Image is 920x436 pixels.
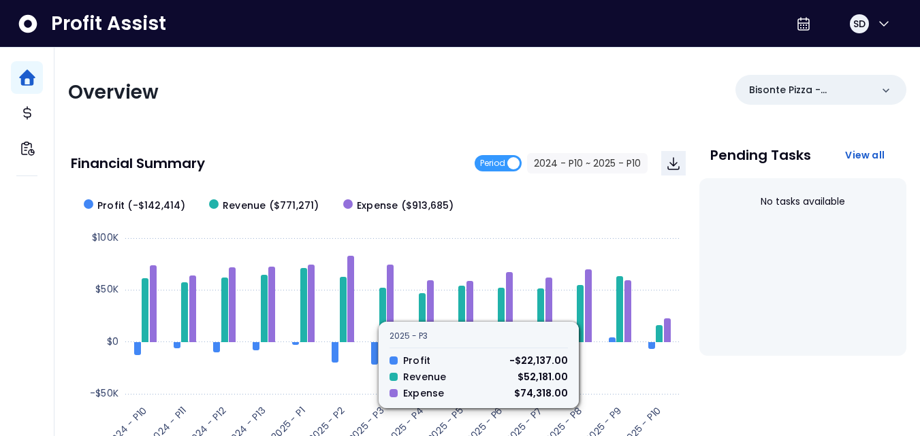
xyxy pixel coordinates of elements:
[97,199,186,213] span: Profit (-$142,414)
[710,148,811,162] p: Pending Tasks
[357,199,454,213] span: Expense ($913,685)
[68,79,159,105] span: Overview
[834,143,895,167] button: View all
[107,335,118,348] text: $0
[749,83,871,97] p: Bisonte Pizza - Balantyne
[710,184,895,220] div: No tasks available
[853,17,866,31] span: SD
[480,155,505,171] span: Period
[223,199,319,213] span: Revenue ($771,271)
[661,151,686,175] button: Download
[95,282,118,296] text: $50K
[527,153,648,173] button: 2024 - P10 ~ 2025 - P10
[51,12,166,36] span: Profit Assist
[845,148,885,162] span: View all
[71,156,205,170] p: Financial Summary
[90,386,118,400] text: -$50K
[92,231,118,244] text: $100K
